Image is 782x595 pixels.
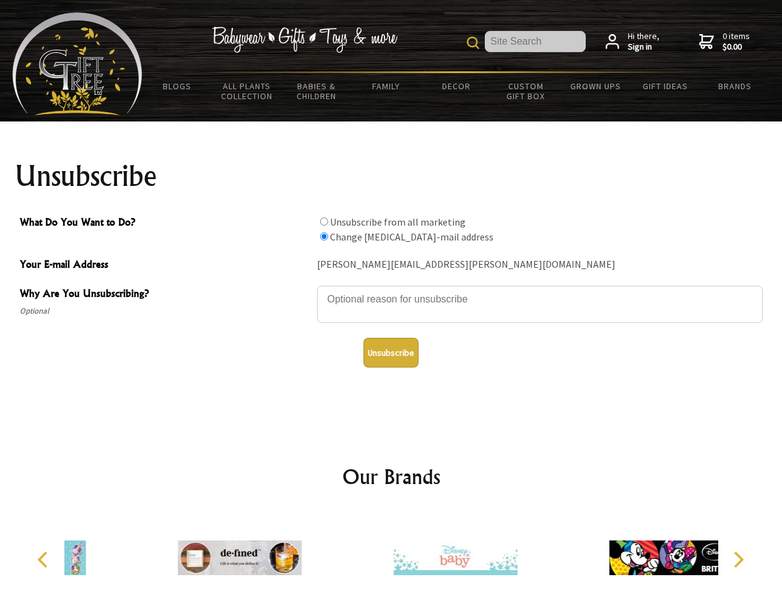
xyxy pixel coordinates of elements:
[320,232,328,240] input: What Do You Want to Do?
[491,73,561,109] a: Custom Gift Box
[317,286,763,323] textarea: Why Are You Unsubscribing?
[628,42,659,53] strong: Sign in
[467,37,479,49] img: product search
[20,304,311,319] span: Optional
[628,31,659,53] span: Hi there,
[282,73,352,109] a: Babies & Children
[700,73,770,99] a: Brands
[485,31,586,52] input: Site Search
[560,73,630,99] a: Grown Ups
[212,27,398,53] img: Babywear - Gifts - Toys & more
[15,161,768,191] h1: Unsubscribe
[606,31,659,53] a: Hi there,Sign in
[330,231,493,243] label: Change [MEDICAL_DATA]-mail address
[630,73,700,99] a: Gift Ideas
[20,214,311,232] span: What Do You Want to Do?
[421,73,491,99] a: Decor
[320,218,328,226] input: What Do You Want to Do?
[317,255,763,275] div: [PERSON_NAME][EMAIL_ADDRESS][PERSON_NAME][DOMAIN_NAME]
[330,216,466,228] label: Unsubscribe from all marketing
[723,42,750,53] strong: $0.00
[363,338,419,368] button: Unsubscribe
[723,30,750,53] span: 0 items
[20,286,311,304] span: Why Are You Unsubscribing?
[352,73,422,99] a: Family
[25,462,758,491] h2: Our Brands
[212,73,282,109] a: All Plants Collection
[699,31,750,53] a: 0 items$0.00
[724,546,752,573] button: Next
[12,12,142,115] img: Babyware - Gifts - Toys and more...
[31,546,58,573] button: Previous
[142,73,212,99] a: BLOGS
[20,257,311,275] span: Your E-mail Address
